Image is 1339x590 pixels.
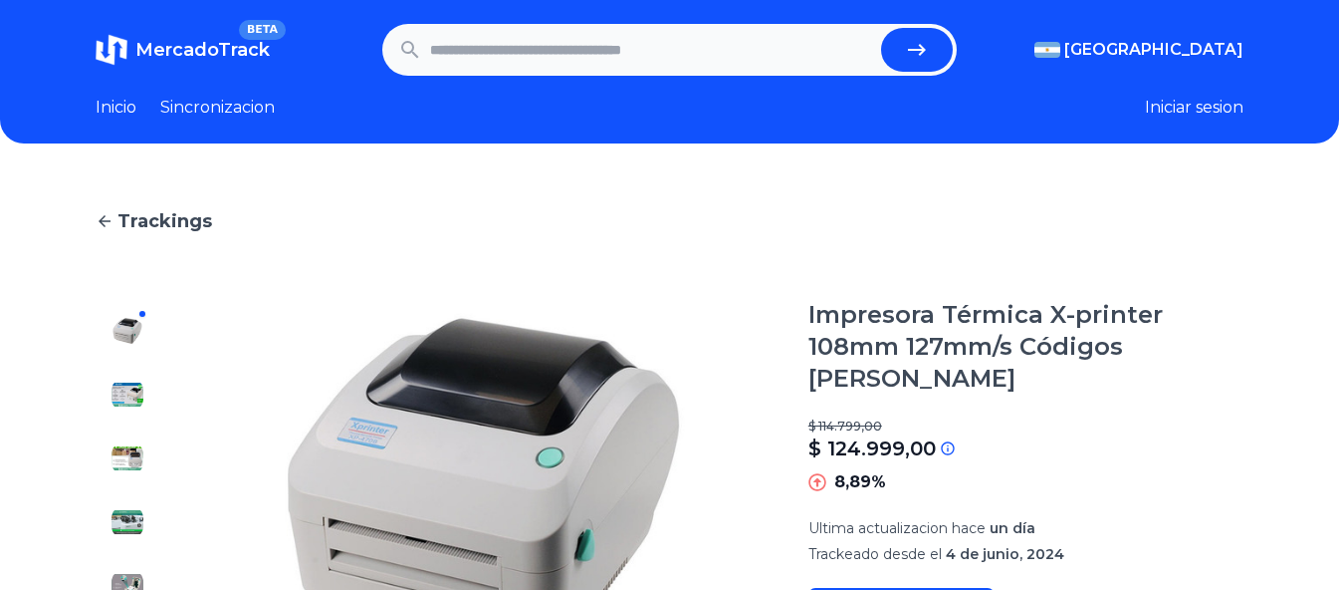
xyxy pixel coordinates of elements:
span: BETA [239,20,286,40]
span: Ultima actualizacion hace [808,519,986,537]
p: $ 124.999,00 [808,435,936,462]
span: un día [990,519,1035,537]
button: [GEOGRAPHIC_DATA] [1034,38,1243,62]
span: Trackings [117,207,212,235]
p: 8,89% [834,470,886,494]
h1: Impresora Térmica X-printer 108mm 127mm/s Códigos [PERSON_NAME] [808,299,1243,395]
a: MercadoTrackBETA [96,34,270,66]
a: Inicio [96,96,136,120]
span: Trackeado desde el [808,545,942,563]
img: Impresora Térmica X-printer 108mm 127mm/s Códigos De Barras [112,442,143,474]
span: [GEOGRAPHIC_DATA] [1064,38,1243,62]
img: Impresora Térmica X-printer 108mm 127mm/s Códigos De Barras [112,506,143,538]
p: $ 114.799,00 [808,419,1243,435]
img: Argentina [1034,42,1060,58]
img: Impresora Térmica X-printer 108mm 127mm/s Códigos De Barras [112,379,143,411]
button: Iniciar sesion [1145,96,1243,120]
a: Trackings [96,207,1243,235]
span: 4 de junio, 2024 [946,545,1064,563]
a: Sincronizacion [160,96,275,120]
img: Impresora Térmica X-printer 108mm 127mm/s Códigos De Barras [112,315,143,347]
span: MercadoTrack [135,39,270,61]
img: MercadoTrack [96,34,127,66]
